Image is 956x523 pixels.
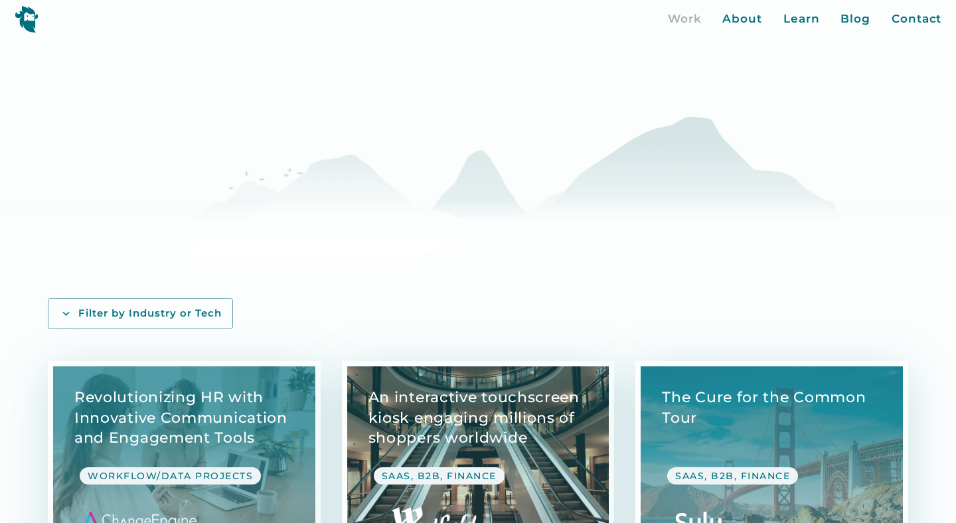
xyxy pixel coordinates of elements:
a: Blog [840,11,870,28]
a: Learn [783,11,820,28]
a: Work [668,11,702,28]
img: yeti logo icon [15,5,39,33]
div: Filter by Industry or Tech [78,307,222,321]
a: Contact [892,11,941,28]
a: About [722,11,762,28]
a: Filter by Industry or Tech [48,298,233,329]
